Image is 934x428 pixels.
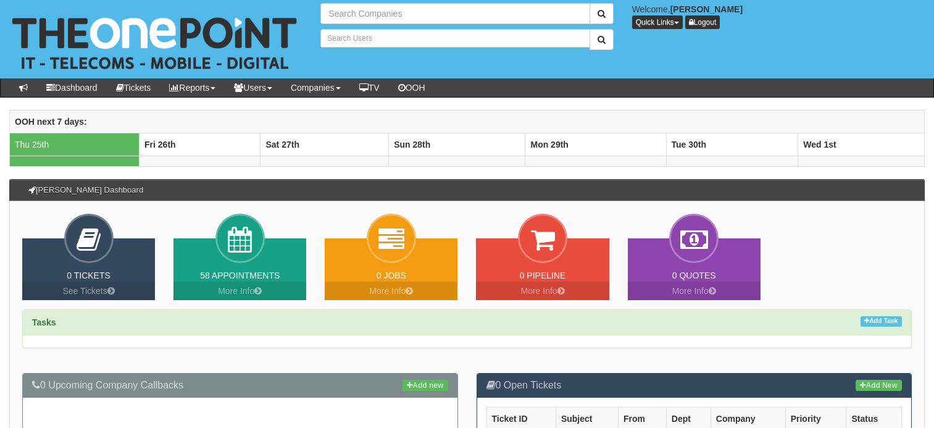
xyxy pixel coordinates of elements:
[281,78,350,97] a: Companies
[389,133,525,156] th: Sun 28th
[486,380,903,391] h3: 0 Open Tickets
[37,78,107,97] a: Dashboard
[856,380,902,391] a: Add New
[350,78,389,97] a: TV
[377,271,406,280] a: 0 Jobs
[525,133,666,156] th: Mon 29th
[320,29,590,48] input: Search Users
[22,282,155,300] a: See Tickets
[672,271,716,280] a: 0 Quotes
[685,15,720,29] a: Logout
[623,3,934,29] div: Welcome,
[520,271,566,280] a: 0 Pipeline
[389,78,435,97] a: OOH
[140,133,261,156] th: Fri 26th
[320,3,590,24] input: Search Companies
[632,15,683,29] button: Quick Links
[666,133,798,156] th: Tue 30th
[22,180,149,201] h3: [PERSON_NAME] Dashboard
[160,78,225,97] a: Reports
[261,133,389,156] th: Sat 27th
[628,282,761,300] a: More Info
[173,282,306,300] a: More Info
[225,78,281,97] a: Users
[107,78,161,97] a: Tickets
[861,316,902,327] a: Add Task
[670,4,743,14] b: [PERSON_NAME]
[476,282,609,300] a: More Info
[200,271,280,280] a: 58 Appointments
[67,271,110,280] a: 0 Tickets
[325,282,457,300] a: More Info
[10,133,140,156] td: Thu 25th
[32,380,448,391] h3: 0 Upcoming Company Callbacks
[798,133,925,156] th: Wed 1st
[10,111,925,133] th: OOH next 7 days:
[402,380,448,391] a: Add new
[32,317,56,327] strong: Tasks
